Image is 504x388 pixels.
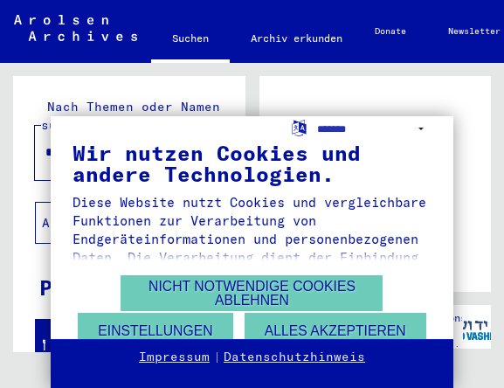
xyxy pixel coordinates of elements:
a: Datenschutzhinweis [224,349,365,366]
div: Wir nutzen Cookies und andere Technologien. [72,142,432,184]
button: Alles akzeptieren [245,313,426,349]
button: Einstellungen [78,313,232,349]
label: Sprache auswählen [290,119,308,135]
select: Sprache auswählen [317,116,432,142]
a: Impressum [139,349,210,366]
button: Nicht notwendige Cookies ablehnen [121,275,383,311]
